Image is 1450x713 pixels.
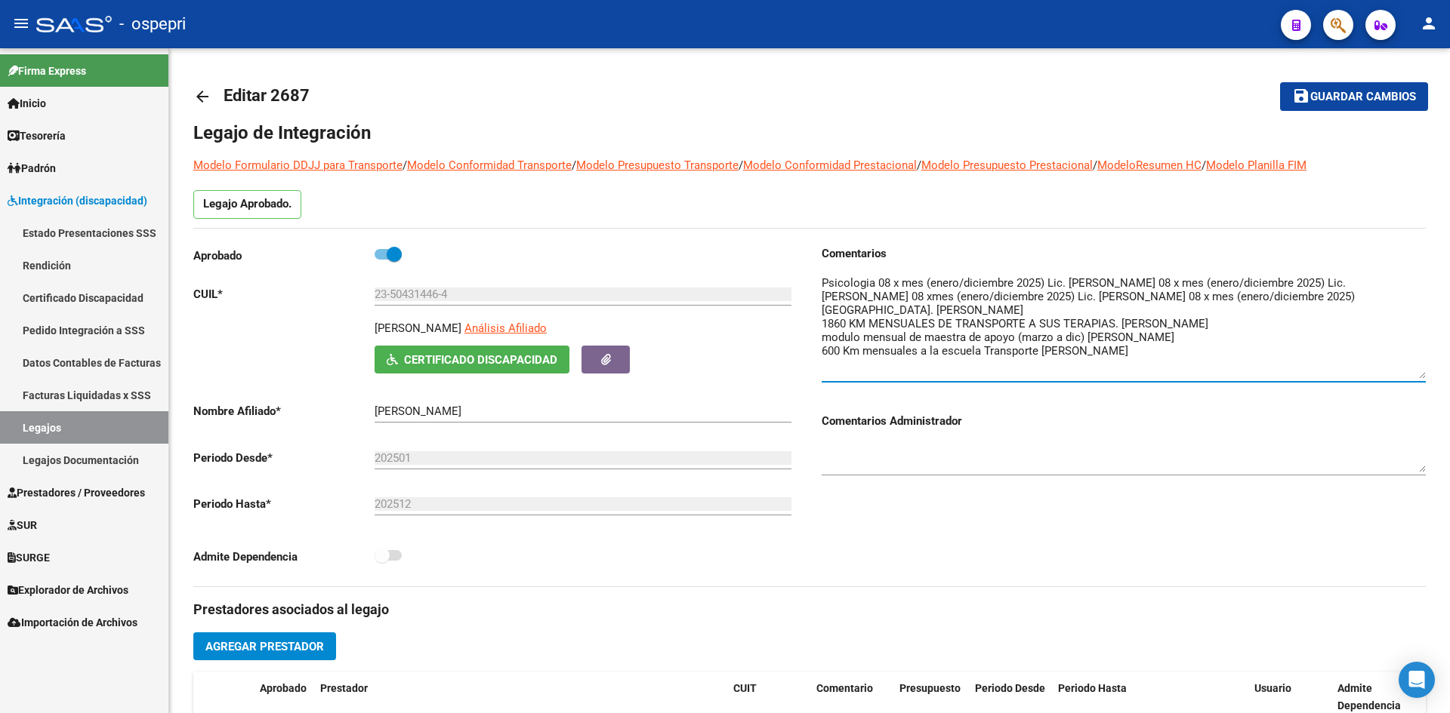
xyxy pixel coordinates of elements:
span: Usuario [1254,682,1291,694]
p: Aprobado [193,247,375,264]
span: Importación de Archivos [8,614,137,631]
span: - ospepri [119,8,186,41]
a: Modelo Formulario DDJJ para Transporte [193,158,403,172]
span: Aprobado [260,682,307,694]
span: SURGE [8,549,50,566]
p: Nombre Afiliado [193,403,375,420]
span: Agregar Prestador [205,640,324,653]
span: Guardar cambios [1310,91,1416,104]
span: SUR [8,517,37,533]
span: Tesorería [8,128,66,144]
a: Modelo Presupuesto Prestacional [921,158,1093,172]
div: Open Intercom Messenger [1399,662,1435,698]
mat-icon: save [1292,87,1310,105]
span: Editar 2687 [224,86,310,105]
span: Presupuesto [899,682,961,694]
a: Modelo Presupuesto Transporte [576,158,739,172]
span: Periodo Desde [975,682,1045,694]
p: CUIL [193,286,375,303]
button: Agregar Prestador [193,632,336,660]
h1: Legajo de Integración [193,121,1426,145]
span: Firma Express [8,63,86,79]
h3: Comentarios Administrador [822,413,1426,429]
h3: Comentarios [822,245,1426,262]
span: Prestador [320,682,368,694]
button: Certificado Discapacidad [375,346,569,373]
span: Explorador de Archivos [8,582,128,598]
a: Modelo Conformidad Transporte [407,158,572,172]
span: Prestadores / Proveedores [8,484,145,501]
span: Admite Dependencia [1337,682,1401,711]
span: CUIT [733,682,757,694]
span: Análisis Afiliado [464,321,547,335]
h3: Prestadores asociados al legajo [193,599,1426,620]
mat-icon: menu [12,14,30,32]
button: Guardar cambios [1280,82,1428,110]
a: ModeloResumen HC [1097,158,1202,172]
span: Periodo Hasta [1058,682,1127,694]
p: Periodo Hasta [193,496,375,512]
p: [PERSON_NAME] [375,320,461,337]
mat-icon: person [1420,14,1438,32]
span: Certificado Discapacidad [404,353,557,367]
span: Inicio [8,95,46,112]
p: Periodo Desde [193,450,375,466]
mat-icon: arrow_back [193,88,211,106]
span: Padrón [8,160,56,177]
p: Legajo Aprobado. [193,190,301,219]
span: Comentario [816,682,873,694]
span: Integración (discapacidad) [8,192,147,209]
p: Admite Dependencia [193,549,375,565]
a: Modelo Conformidad Prestacional [743,158,917,172]
a: Modelo Planilla FIM [1206,158,1307,172]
